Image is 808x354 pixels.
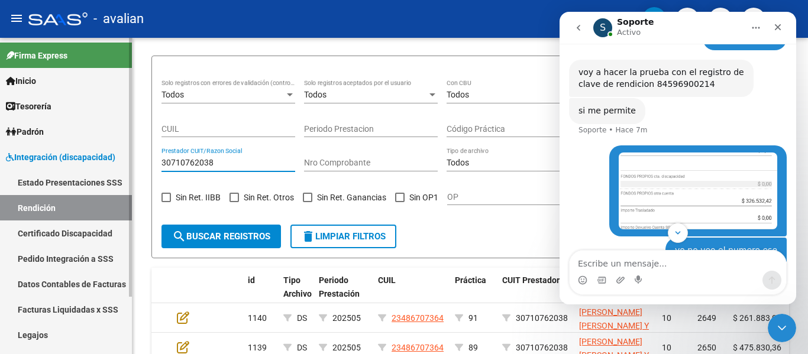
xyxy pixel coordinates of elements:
span: Firma Express [6,49,67,62]
span: $ 475.830,36 [733,343,781,352]
mat-icon: search [172,229,186,243]
span: Padrón [6,125,44,138]
span: Todos [447,90,469,99]
span: [PERSON_NAME] [PERSON_NAME] Y [PERSON_NAME] [579,307,649,344]
span: Todos [161,90,184,99]
span: 10 [662,343,671,352]
span: Práctica [455,275,486,285]
mat-icon: menu [9,11,24,25]
datatable-header-cell: id [243,268,279,320]
datatable-header-cell: Periodo Prestación [314,268,373,320]
span: - avalian [93,6,144,32]
iframe: Intercom live chat [560,12,796,304]
span: Inicio [6,74,36,87]
span: 91 [468,313,478,323]
span: DS [297,343,307,352]
span: Sin OP1 [409,190,438,204]
span: 202505 [332,343,361,352]
span: Sin Ret. Otros [244,190,294,204]
span: Todos [304,90,327,99]
span: 2650 [697,343,716,352]
span: DS [297,313,307,323]
span: Todos [447,158,469,167]
span: Tesorería [6,100,51,113]
span: $ 261.883,04 [733,313,781,323]
span: CUIT Prestador [502,275,560,285]
span: 2649 [697,313,716,323]
datatable-header-cell: CUIT Prestador [497,268,574,320]
button: Limpiar filtros [290,225,396,248]
button: Buscar registros [161,225,281,248]
span: 89 [468,343,478,352]
span: Sin Ret. Ganancias [317,190,386,204]
datatable-header-cell: Tipo Archivo [279,268,314,320]
span: Sin Ret. IIBB [176,190,221,204]
datatable-header-cell: Práctica [450,268,497,320]
span: 23486707364 [392,313,444,323]
span: 30710762038 [516,343,568,352]
span: 30710762038 [516,313,568,323]
span: Periodo Prestación [319,275,360,298]
span: Buscar registros [172,231,270,242]
span: 23486707364 [392,343,444,352]
div: 1140 [248,311,274,325]
span: Tipo Archivo [283,275,312,298]
span: Limpiar filtros [301,231,386,242]
mat-icon: delete [301,229,315,243]
datatable-header-cell: CUIL [373,268,450,320]
span: Integración (discapacidad) [6,151,115,164]
span: CUIL [378,275,396,285]
iframe: Intercom live chat [768,314,796,342]
span: 10 [662,313,671,323]
span: 202505 [332,313,361,323]
span: id [248,275,255,285]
